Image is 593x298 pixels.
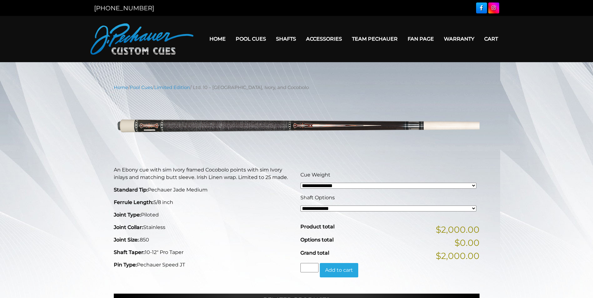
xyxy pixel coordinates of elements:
[271,31,301,47] a: Shafts
[114,249,145,255] strong: Shaft Taper:
[114,212,141,218] strong: Joint Type:
[455,236,480,249] span: $0.00
[114,249,293,256] p: 10-12″ Pro Taper
[204,31,231,47] a: Home
[231,31,271,47] a: Pool Cues
[347,31,403,47] a: Team Pechauer
[114,96,480,156] img: ltd-10-ebony-ivory-and-cocobolo.png
[114,224,293,231] p: Stainless
[320,263,358,277] button: Add to cart
[300,172,330,178] span: Cue Weight
[439,31,479,47] a: Warranty
[300,237,334,243] span: Options total
[154,85,190,90] a: Limited Edition
[114,186,293,194] p: Pechauer Jade Medium
[403,31,439,47] a: Fan Page
[300,263,319,272] input: Product quantity
[436,249,480,262] span: $2,000.00
[114,262,137,268] strong: Pin Type:
[114,199,153,205] strong: Ferrule Length:
[114,261,293,269] p: Pechauer Speed JT
[130,85,153,90] a: Pool Cues
[114,85,128,90] a: Home
[479,31,503,47] a: Cart
[301,31,347,47] a: Accessories
[300,195,335,201] span: Shaft Options
[114,236,293,244] p: .850
[114,187,148,193] strong: Standard Tip:
[114,211,293,219] p: Piloted
[94,4,154,12] a: [PHONE_NUMBER]
[300,224,334,230] span: Product total
[436,223,480,236] span: $2,000.00
[114,237,139,243] strong: Joint Size:
[90,23,193,55] img: Pechauer Custom Cues
[300,250,329,256] span: Grand total
[114,84,480,91] nav: Breadcrumb
[114,199,293,206] p: 5/8 inch
[114,224,143,230] strong: Joint Collar:
[114,166,293,181] p: An Ebony cue with sim Ivory framed Cocobolo points with sim Ivory inlays and matching butt sleeve...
